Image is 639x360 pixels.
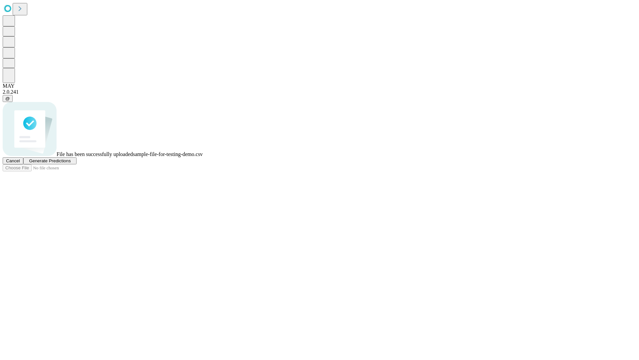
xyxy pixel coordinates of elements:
button: Generate Predictions [23,157,77,164]
button: Cancel [3,157,23,164]
span: @ [5,96,10,101]
span: Generate Predictions [29,158,71,163]
span: Cancel [6,158,20,163]
div: 2.0.241 [3,89,636,95]
div: MAY [3,83,636,89]
span: sample-file-for-testing-demo.csv [133,151,203,157]
button: @ [3,95,13,102]
span: File has been successfully uploaded [57,151,133,157]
